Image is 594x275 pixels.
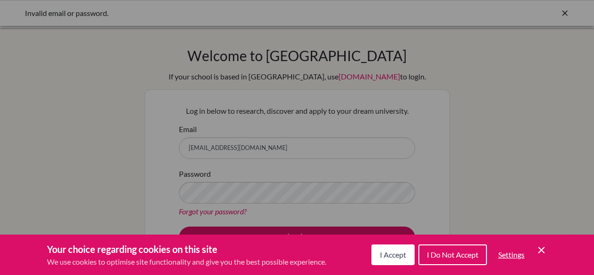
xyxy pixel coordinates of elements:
[491,245,532,264] button: Settings
[498,250,525,259] span: Settings
[371,244,415,265] button: I Accept
[418,244,487,265] button: I Do Not Accept
[47,242,326,256] h3: Your choice regarding cookies on this site
[380,250,406,259] span: I Accept
[427,250,478,259] span: I Do Not Accept
[47,256,326,267] p: We use cookies to optimise site functionality and give you the best possible experience.
[536,244,547,256] button: Save and close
